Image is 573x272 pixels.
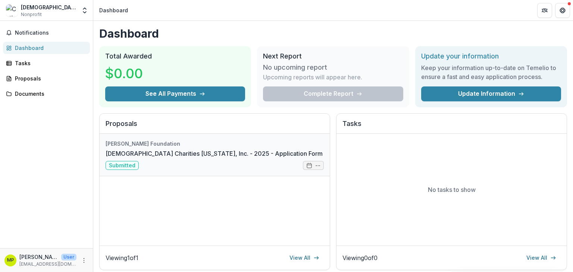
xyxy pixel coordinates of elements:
[263,63,327,72] h3: No upcoming report
[342,120,561,134] h2: Tasks
[105,52,245,60] h2: Total Awarded
[21,3,76,11] div: [DEMOGRAPHIC_DATA] Charities [US_STATE], Inc.
[3,57,90,69] a: Tasks
[96,5,131,16] nav: breadcrumb
[7,258,14,263] div: Mark Phillips
[19,253,58,261] p: [PERSON_NAME]
[3,27,90,39] button: Notifications
[3,88,90,100] a: Documents
[15,75,84,82] div: Proposals
[263,52,403,60] h2: Next Report
[15,90,84,98] div: Documents
[99,6,128,14] div: Dashboard
[106,149,323,158] a: [DEMOGRAPHIC_DATA] Charities [US_STATE], Inc. - 2025 - Application Form
[15,30,87,36] span: Notifications
[106,253,138,262] p: Viewing 1 of 1
[105,63,161,83] h3: $0.00
[79,3,90,18] button: Open entity switcher
[421,52,561,60] h2: Update your information
[555,3,570,18] button: Get Help
[6,4,18,16] img: Catholic Charities West Virginia, Inc.
[99,27,567,40] h1: Dashboard
[3,42,90,54] a: Dashboard
[105,86,245,101] button: See All Payments
[15,59,84,67] div: Tasks
[61,254,76,260] p: User
[15,44,84,52] div: Dashboard
[428,185,476,194] p: No tasks to show
[3,72,90,85] a: Proposals
[421,86,561,101] a: Update Information
[19,261,76,268] p: [EMAIL_ADDRESS][DOMAIN_NAME]
[285,252,324,264] a: View All
[263,73,362,82] p: Upcoming reports will appear here.
[537,3,552,18] button: Partners
[106,120,324,134] h2: Proposals
[421,63,561,81] h3: Keep your information up-to-date on Temelio to ensure a fast and easy application process.
[79,256,88,265] button: More
[21,11,42,18] span: Nonprofit
[342,253,378,262] p: Viewing 0 of 0
[522,252,561,264] a: View All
